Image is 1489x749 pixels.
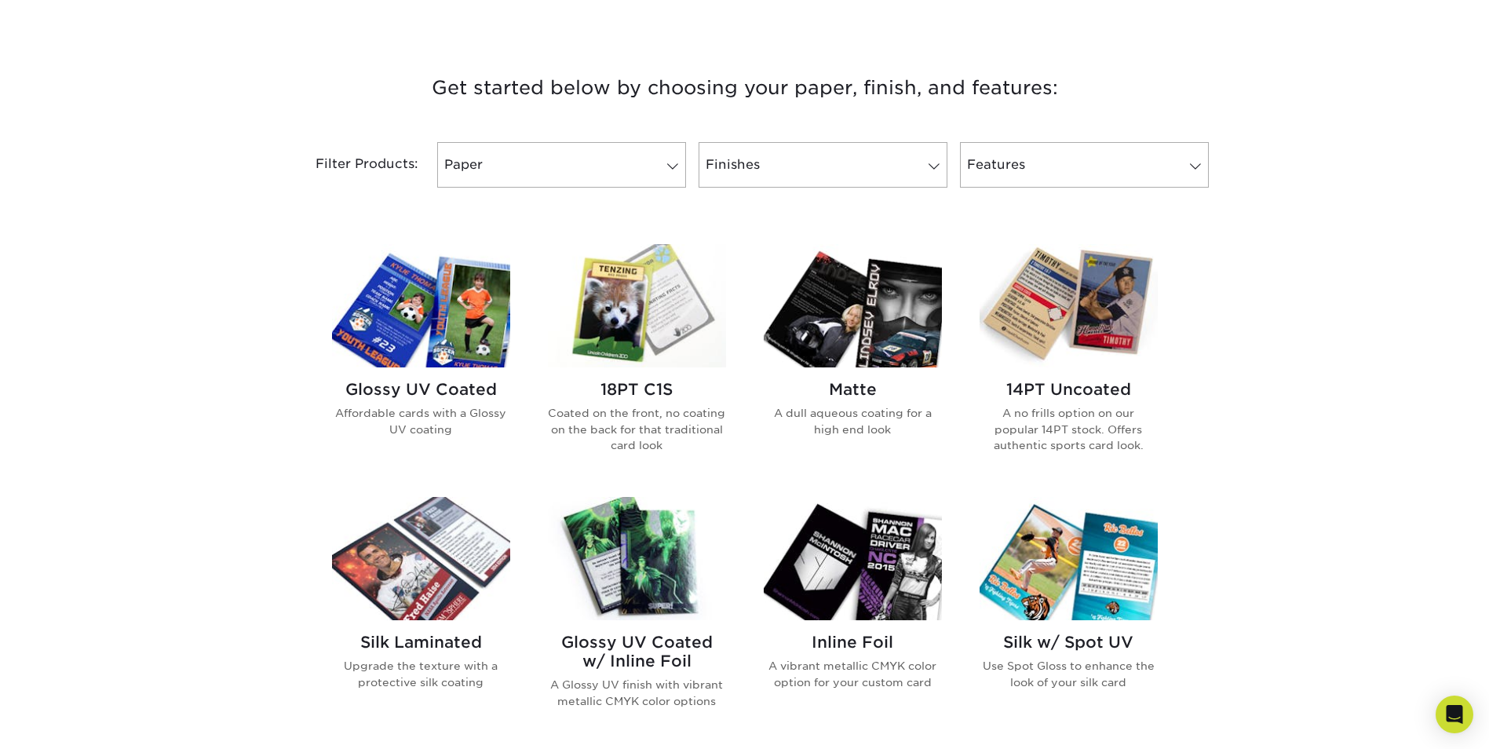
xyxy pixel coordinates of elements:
a: Finishes [699,142,947,188]
p: A dull aqueous coating for a high end look [764,405,942,437]
div: Filter Products: [274,142,431,188]
a: Silk Laminated Trading Cards Silk Laminated Upgrade the texture with a protective silk coating [332,497,510,734]
img: Glossy UV Coated w/ Inline Foil Trading Cards [548,497,726,620]
a: Glossy UV Coated Trading Cards Glossy UV Coated Affordable cards with a Glossy UV coating [332,244,510,478]
img: 14PT Uncoated Trading Cards [980,244,1158,367]
a: Matte Trading Cards Matte A dull aqueous coating for a high end look [764,244,942,478]
h2: 18PT C1S [548,380,726,399]
h2: Silk w/ Spot UV [980,633,1158,652]
img: Silk Laminated Trading Cards [332,497,510,620]
a: Glossy UV Coated w/ Inline Foil Trading Cards Glossy UV Coated w/ Inline Foil A Glossy UV finish ... [548,497,726,734]
h2: Glossy UV Coated w/ Inline Foil [548,633,726,670]
h2: 14PT Uncoated [980,380,1158,399]
a: Silk w/ Spot UV Trading Cards Silk w/ Spot UV Use Spot Gloss to enhance the look of your silk card [980,497,1158,734]
img: Silk w/ Spot UV Trading Cards [980,497,1158,620]
div: Open Intercom Messenger [1436,696,1473,733]
a: 18PT C1S Trading Cards 18PT C1S Coated on the front, no coating on the back for that traditional ... [548,244,726,478]
p: A vibrant metallic CMYK color option for your custom card [764,658,942,690]
h3: Get started below by choosing your paper, finish, and features: [286,53,1204,123]
p: Coated on the front, no coating on the back for that traditional card look [548,405,726,453]
p: A Glossy UV finish with vibrant metallic CMYK color options [548,677,726,709]
h2: Inline Foil [764,633,942,652]
p: Affordable cards with a Glossy UV coating [332,405,510,437]
h2: Glossy UV Coated [332,380,510,399]
h2: Silk Laminated [332,633,510,652]
img: Matte Trading Cards [764,244,942,367]
p: A no frills option on our popular 14PT stock. Offers authentic sports card look. [980,405,1158,453]
a: Inline Foil Trading Cards Inline Foil A vibrant metallic CMYK color option for your custom card [764,497,942,734]
h2: Matte [764,380,942,399]
p: Use Spot Gloss to enhance the look of your silk card [980,658,1158,690]
p: Upgrade the texture with a protective silk coating [332,658,510,690]
img: 18PT C1S Trading Cards [548,244,726,367]
a: Paper [437,142,686,188]
img: Glossy UV Coated Trading Cards [332,244,510,367]
a: Features [960,142,1209,188]
img: Inline Foil Trading Cards [764,497,942,620]
a: 14PT Uncoated Trading Cards 14PT Uncoated A no frills option on our popular 14PT stock. Offers au... [980,244,1158,478]
iframe: Google Customer Reviews [4,701,133,744]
